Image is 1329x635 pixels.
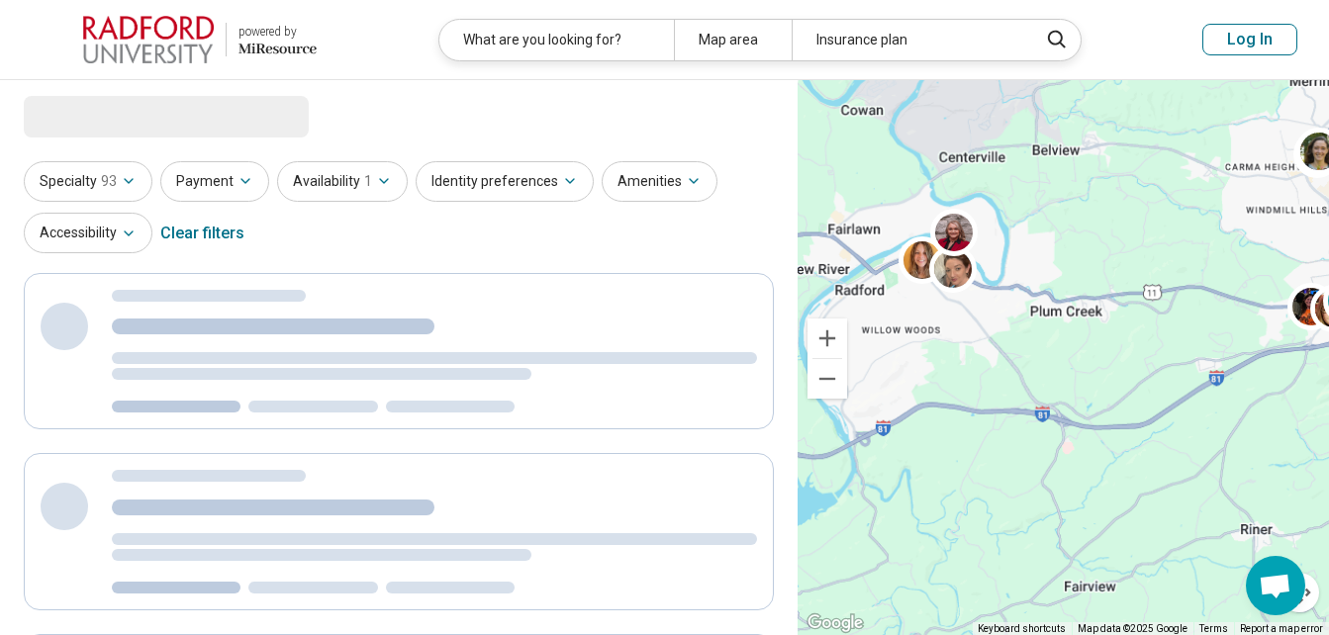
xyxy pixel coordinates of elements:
div: Open chat [1246,556,1305,615]
a: Radford University powered by [32,16,317,63]
span: Map data ©2025 Google [1078,623,1187,634]
div: powered by [238,23,317,41]
button: Identity preferences [416,161,594,202]
div: What are you looking for? [439,20,674,60]
button: Zoom in [807,318,847,358]
span: 1 [364,171,372,192]
div: Map area [674,20,792,60]
button: Payment [160,161,269,202]
button: Amenities [602,161,717,202]
span: Loading... [24,96,190,136]
button: Zoom out [807,359,847,399]
a: Report a map error [1240,623,1323,634]
div: Clear filters [160,210,244,257]
img: Radford University [83,16,214,63]
button: Availability1 [277,161,408,202]
span: 93 [101,171,117,192]
button: Accessibility [24,213,152,253]
button: Specialty93 [24,161,152,202]
div: Insurance plan [792,20,1026,60]
a: Terms (opens in new tab) [1199,623,1228,634]
button: Log In [1202,24,1297,55]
